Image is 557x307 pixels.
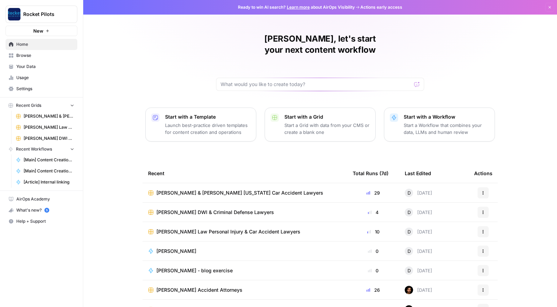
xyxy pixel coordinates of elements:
span: D [408,189,411,196]
p: Start a Workflow that combines your data, LLMs and human review [404,122,489,136]
span: Settings [16,86,74,92]
span: [PERSON_NAME] [156,248,196,255]
div: [DATE] [405,228,432,236]
div: [DATE] [405,247,432,255]
a: Settings [6,83,77,94]
button: Recent Workflows [6,144,77,154]
span: Home [16,41,74,48]
div: Recent [148,164,342,183]
a: [Main] Content Creation Article [13,154,77,165]
div: 29 [353,189,394,196]
a: [PERSON_NAME] Accident Attorneys [148,287,342,293]
span: [PERSON_NAME] & [PERSON_NAME] [US_STATE] Car Accident Lawyers [156,189,323,196]
span: [Main] Content Creation Brief [24,168,74,174]
button: Start with a WorkflowStart a Workflow that combines your data, LLMs and human review [384,108,495,142]
img: Rocket Pilots Logo [8,8,20,20]
span: D [408,267,411,274]
div: [DATE] [405,286,432,294]
text: 5 [46,208,48,212]
div: What's new? [6,205,77,215]
a: Browse [6,50,77,61]
div: [DATE] [405,208,432,216]
a: [PERSON_NAME] [148,248,342,255]
button: New [6,26,77,36]
a: [PERSON_NAME] & [PERSON_NAME] [US_STATE] Car Accident Lawyers [13,111,77,122]
span: D [408,248,411,255]
span: [PERSON_NAME] DWI & Criminal Defense Lawyers [24,135,74,142]
span: D [408,228,411,235]
p: Launch best-practice driven templates for content creation and operations [165,122,250,136]
span: [PERSON_NAME] Law Personal Injury & Car Accident Lawyers [156,228,300,235]
a: Usage [6,72,77,83]
img: wt756mygx0n7rybn42vblmh42phm [405,286,413,294]
span: Usage [16,75,74,81]
a: [Article] Internal linking [13,177,77,188]
div: 0 [353,267,394,274]
a: [PERSON_NAME] DWI & Criminal Defense Lawyers [13,133,77,144]
a: Learn more [287,5,310,10]
div: 4 [353,209,394,216]
button: Help + Support [6,216,77,227]
span: New [33,27,43,34]
a: Your Data [6,61,77,72]
p: Start a Grid with data from your CMS or create a blank one [284,122,370,136]
div: 26 [353,287,394,293]
button: What's new? 5 [6,205,77,216]
a: [PERSON_NAME] - blog exercise [148,267,342,274]
span: D [408,209,411,216]
span: [PERSON_NAME] DWI & Criminal Defense Lawyers [156,209,274,216]
p: Start with a Workflow [404,113,489,120]
div: Last Edited [405,164,431,183]
div: 10 [353,228,394,235]
div: Actions [474,164,492,183]
div: Total Runs (7d) [353,164,388,183]
p: Start with a Grid [284,113,370,120]
span: [Article] Internal linking [24,179,74,185]
input: What would you like to create today? [221,81,411,88]
h1: [PERSON_NAME], let's start your next content workflow [216,33,424,56]
div: [DATE] [405,266,432,275]
a: [PERSON_NAME] Law Personal Injury & Car Accident Lawyers [13,122,77,133]
span: Recent Workflows [16,146,52,152]
span: [PERSON_NAME] Law Personal Injury & Car Accident Lawyers [24,124,74,130]
a: [PERSON_NAME] DWI & Criminal Defense Lawyers [148,209,342,216]
button: Start with a TemplateLaunch best-practice driven templates for content creation and operations [145,108,256,142]
span: Your Data [16,63,74,70]
span: [Main] Content Creation Article [24,157,74,163]
span: Rocket Pilots [23,11,65,18]
span: Ready to win AI search? about AirOps Visibility [238,4,355,10]
button: Start with a GridStart a Grid with data from your CMS or create a blank one [265,108,376,142]
a: Home [6,39,77,50]
button: Recent Grids [6,100,77,111]
button: Workspace: Rocket Pilots [6,6,77,23]
p: Start with a Template [165,113,250,120]
a: AirOps Academy [6,194,77,205]
span: AirOps Academy [16,196,74,202]
span: Browse [16,52,74,59]
a: [PERSON_NAME] Law Personal Injury & Car Accident Lawyers [148,228,342,235]
span: [PERSON_NAME] Accident Attorneys [156,287,242,293]
a: [PERSON_NAME] & [PERSON_NAME] [US_STATE] Car Accident Lawyers [148,189,342,196]
a: 5 [44,208,49,213]
div: [DATE] [405,189,432,197]
span: Recent Grids [16,102,41,109]
span: [PERSON_NAME] & [PERSON_NAME] [US_STATE] Car Accident Lawyers [24,113,74,119]
span: [PERSON_NAME] - blog exercise [156,267,233,274]
div: 0 [353,248,394,255]
span: Help + Support [16,218,74,224]
span: Actions early access [360,4,402,10]
a: [Main] Content Creation Brief [13,165,77,177]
